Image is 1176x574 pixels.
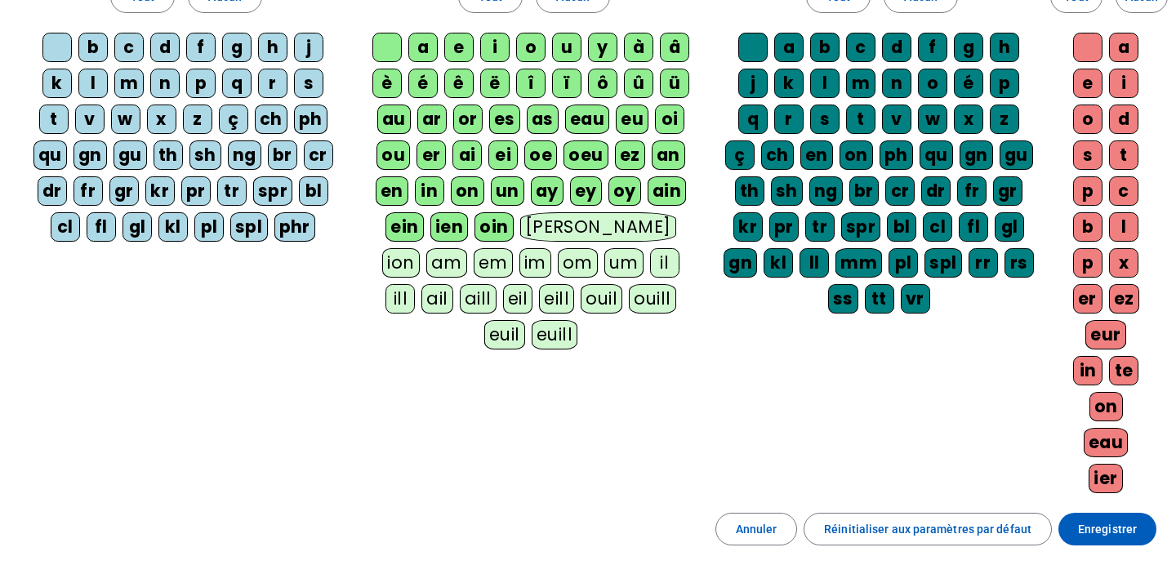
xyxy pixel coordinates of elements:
div: f [918,33,947,62]
div: s [810,105,840,134]
div: oin [474,212,514,242]
div: t [846,105,875,134]
div: g [954,33,983,62]
div: gu [114,140,147,170]
div: e [444,33,474,62]
div: b [810,33,840,62]
div: ç [725,140,755,170]
div: l [1109,212,1138,242]
div: fr [957,176,987,206]
span: Réinitialiser aux paramètres par défaut [824,519,1031,539]
div: in [1073,356,1102,385]
div: sh [189,140,221,170]
div: c [1109,176,1138,206]
div: oi [655,105,684,134]
div: w [918,105,947,134]
div: s [294,69,323,98]
div: d [1109,105,1138,134]
div: tr [217,176,247,206]
div: an [652,140,685,170]
div: gn [73,140,107,170]
div: kl [764,248,793,278]
button: Enregistrer [1058,513,1156,545]
div: er [416,140,446,170]
div: br [849,176,879,206]
div: tt [865,284,894,314]
div: eau [1084,428,1129,457]
div: [PERSON_NAME] [520,212,676,242]
div: p [1073,248,1102,278]
div: h [990,33,1019,62]
div: c [114,33,144,62]
div: eu [616,105,648,134]
div: gn [724,248,757,278]
div: tr [805,212,835,242]
div: gl [995,212,1024,242]
div: k [42,69,72,98]
div: u [552,33,581,62]
div: ai [452,140,482,170]
div: p [186,69,216,98]
div: pl [194,212,224,242]
div: j [738,69,768,98]
div: l [810,69,840,98]
div: on [840,140,873,170]
div: es [489,105,520,134]
div: d [150,33,180,62]
div: ez [615,140,645,170]
div: spl [924,248,962,278]
div: x [1109,248,1138,278]
div: fr [73,176,103,206]
div: ü [660,69,689,98]
div: em [474,248,513,278]
div: oy [608,176,641,206]
div: ar [417,105,447,134]
div: ng [809,176,843,206]
div: é [954,69,983,98]
div: sh [771,176,803,206]
div: x [954,105,983,134]
div: j [294,33,323,62]
div: in [415,176,444,206]
div: pl [889,248,918,278]
div: ch [761,140,794,170]
div: n [150,69,180,98]
div: er [1073,284,1102,314]
div: kl [158,212,188,242]
div: ou [376,140,410,170]
div: bl [887,212,916,242]
div: au [377,105,411,134]
div: eill [539,284,574,314]
div: ng [228,140,261,170]
div: t [39,105,69,134]
div: or [453,105,483,134]
div: ien [430,212,469,242]
div: qu [920,140,953,170]
div: fl [959,212,988,242]
div: p [1073,176,1102,206]
div: oe [524,140,557,170]
div: eur [1085,320,1126,349]
div: p [990,69,1019,98]
div: ein [385,212,424,242]
div: i [480,33,510,62]
div: rr [969,248,998,278]
div: b [1073,212,1102,242]
div: g [222,33,252,62]
div: â [660,33,689,62]
div: c [846,33,875,62]
div: ll [800,248,829,278]
div: ei [488,140,518,170]
div: ê [444,69,474,98]
div: q [222,69,252,98]
div: z [183,105,212,134]
div: pr [181,176,211,206]
div: um [604,248,644,278]
div: ill [385,284,415,314]
div: ail [421,284,453,314]
div: kr [145,176,175,206]
div: spl [230,212,268,242]
div: z [990,105,1019,134]
div: gl [122,212,152,242]
div: euill [532,320,577,349]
